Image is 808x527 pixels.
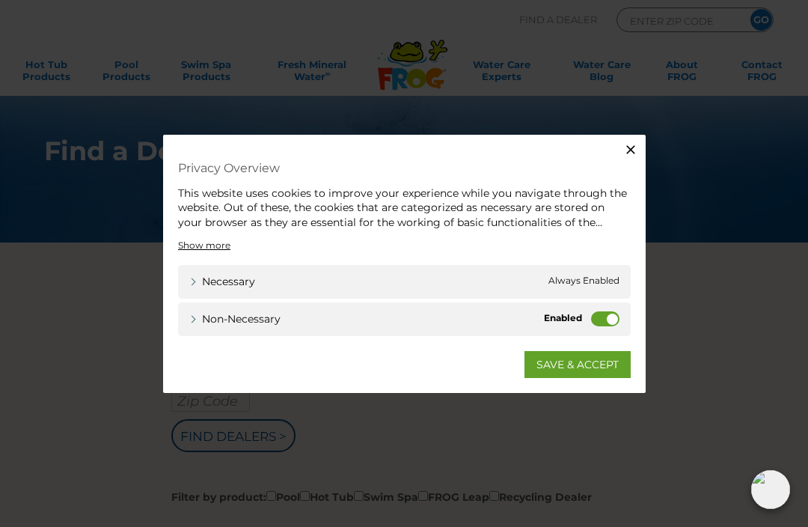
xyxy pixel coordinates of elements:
a: Non-necessary [189,311,281,327]
span: Always Enabled [548,274,619,290]
div: This website uses cookies to improve your experience while you navigate through the website. Out ... [178,186,631,230]
h4: Privacy Overview [178,156,631,178]
a: SAVE & ACCEPT [524,351,631,378]
a: Necessary [189,274,255,290]
a: Show more [178,239,230,252]
img: openIcon [751,470,790,509]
